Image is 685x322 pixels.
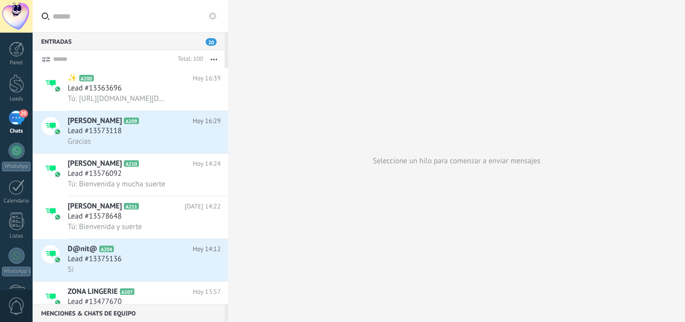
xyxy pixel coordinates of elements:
img: icon [54,128,61,135]
span: A209 [124,118,138,124]
span: Lead #13363696 [68,83,122,93]
span: A211 [124,203,138,209]
img: icon [54,171,61,178]
div: Entradas [33,32,225,50]
span: Lead #13576092 [68,169,122,179]
span: ✨ [68,73,77,83]
span: A207 [120,288,134,295]
div: Leads [2,96,31,102]
img: icon [54,85,61,92]
span: A210 [124,160,138,167]
span: Si [68,265,74,274]
div: WhatsApp Whatcrm [2,267,31,276]
a: avataricon[PERSON_NAME]A210Hoy 14:24Lead #13576092Tú: Bienvenida y mucha suerte [33,154,228,196]
span: [PERSON_NAME] [68,201,122,211]
span: Hoy 14:12 [193,244,221,254]
span: A204 [99,246,114,252]
a: avataricon[PERSON_NAME]A211[DATE] 14:22Lead #13578648Tú: Bienvenida y suerte [33,196,228,239]
span: ZONA LINGERIE [68,287,118,297]
span: Gracias [68,137,91,146]
img: WhatsApp Whatcrm [12,251,21,260]
span: Lead #13573118 [68,126,122,136]
img: icon [54,213,61,221]
span: 20 [206,38,217,46]
span: Tú: Bienvenida y suerte [68,222,142,232]
span: 20 [19,110,28,118]
div: WhatsApp [2,162,31,171]
span: Hoy 16:29 [193,116,221,126]
span: [DATE] 14:22 [185,201,221,211]
span: A200 [79,75,94,81]
div: Menciones & Chats de equipo [33,304,225,322]
span: [PERSON_NAME] [68,159,122,169]
span: Lead #13477670 [68,297,122,307]
a: avataricon✨A200Hoy 16:39Lead #13363696Tú: [URL][DOMAIN_NAME][DOMAIN_NAME] Aquí descargas el juego... [33,68,228,111]
div: Panel [2,60,31,66]
img: icon [54,256,61,263]
div: Calendario [2,198,31,204]
span: Hoy 14:24 [193,159,221,169]
div: Total: 100 [174,54,203,64]
span: Lead #13375136 [68,254,122,264]
span: [PERSON_NAME] [68,116,122,126]
div: Chats [2,128,31,135]
span: D@nit@ [68,244,97,254]
div: Listas [2,233,31,240]
span: Tú: [URL][DOMAIN_NAME][DOMAIN_NAME] Aquí descargas el juego 🎯 🎮 [68,94,165,103]
span: Hoy 13:57 [193,287,221,297]
span: Tú: Bienvenida y mucha suerte [68,179,165,189]
a: avatariconD@nit@A204Hoy 14:12Lead #13375136Si [33,239,228,281]
img: icon [54,299,61,306]
span: Lead #13578648 [68,211,122,222]
a: avataricon[PERSON_NAME]A209Hoy 16:29Lead #13573118Gracias [33,111,228,153]
span: Hoy 16:39 [193,73,221,83]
